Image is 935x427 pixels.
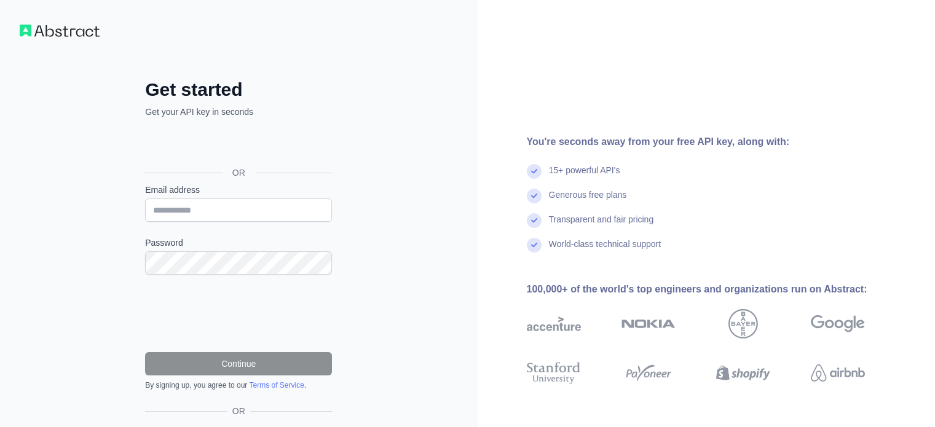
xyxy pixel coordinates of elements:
label: Email address [145,184,332,196]
img: payoneer [621,359,676,386]
img: google [811,309,865,339]
button: Continue [145,352,332,375]
img: airbnb [811,359,865,386]
img: check mark [527,213,542,228]
span: OR [227,405,250,417]
div: Transparent and fair pricing [549,213,654,238]
span: OR [223,166,255,179]
a: Terms of Service [249,381,304,390]
img: check mark [527,164,542,179]
iframe: reCAPTCHA [145,289,332,337]
div: World-class technical support [549,238,661,262]
h2: Get started [145,79,332,101]
div: By signing up, you agree to our . [145,380,332,390]
div: You're seconds away from your free API key, along with: [527,135,904,149]
img: shopify [716,359,770,386]
img: check mark [527,238,542,253]
img: check mark [527,189,542,203]
div: 100,000+ of the world's top engineers and organizations run on Abstract: [527,282,904,297]
img: bayer [728,309,758,339]
img: stanford university [527,359,581,386]
div: Generous free plans [549,189,627,213]
p: Get your API key in seconds [145,106,332,118]
div: 15+ powerful API's [549,164,620,189]
img: accenture [527,309,581,339]
label: Password [145,237,332,249]
img: Workflow [20,25,100,37]
img: nokia [621,309,676,339]
iframe: Sign in with Google Button [139,131,336,159]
